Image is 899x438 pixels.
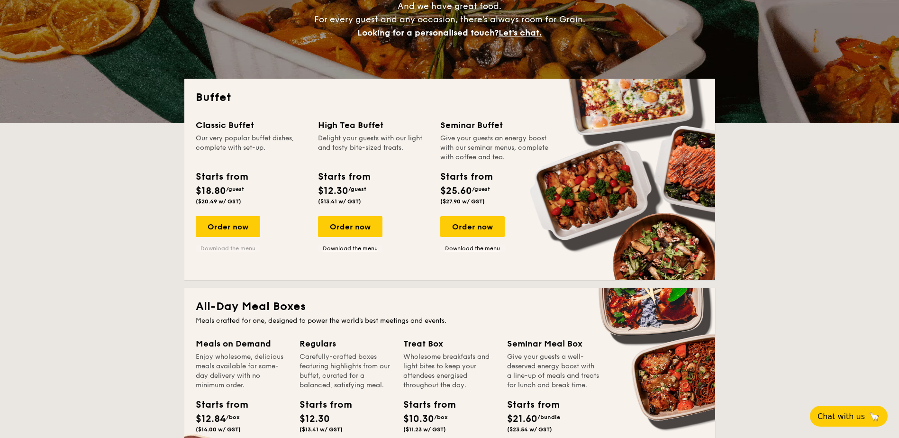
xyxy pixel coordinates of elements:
[318,134,429,162] div: Delight your guests with our light and tasty bite-sized treats.
[318,245,382,252] a: Download the menu
[318,216,382,237] div: Order now
[499,27,542,38] span: Let's chat.
[403,337,496,350] div: Treat Box
[300,413,330,425] span: $12.30
[403,398,446,412] div: Starts from
[817,412,865,421] span: Chat with us
[507,352,599,390] div: Give your guests a well-deserved energy boost with a line-up of meals and treats for lunch and br...
[348,186,366,192] span: /guest
[300,352,392,390] div: Carefully-crafted boxes featuring highlights from our buffet, curated for a balanced, satisfying ...
[440,216,505,237] div: Order now
[434,414,448,420] span: /box
[403,426,446,433] span: ($11.23 w/ GST)
[314,1,585,38] span: And we have great food. For every guest and any occasion, there’s always room for Grain.
[440,185,472,197] span: $25.60
[472,186,490,192] span: /guest
[226,186,244,192] span: /guest
[196,90,704,105] h2: Buffet
[300,337,392,350] div: Regulars
[196,170,247,184] div: Starts from
[196,216,260,237] div: Order now
[318,119,429,132] div: High Tea Buffet
[196,413,226,425] span: $12.84
[507,398,550,412] div: Starts from
[318,198,361,205] span: ($13.41 w/ GST)
[440,134,551,162] div: Give your guests an energy boost with our seminar menus, complete with coffee and tea.
[440,119,551,132] div: Seminar Buffet
[300,398,342,412] div: Starts from
[196,134,307,162] div: Our very popular buffet dishes, complete with set-up.
[196,316,704,326] div: Meals crafted for one, designed to power the world's best meetings and events.
[300,426,343,433] span: ($13.41 w/ GST)
[196,119,307,132] div: Classic Buffet
[196,426,241,433] span: ($14.00 w/ GST)
[810,406,888,427] button: Chat with us🦙
[196,352,288,390] div: Enjoy wholesome, delicious meals available for same-day delivery with no minimum order.
[440,170,492,184] div: Starts from
[357,27,499,38] span: Looking for a personalised touch?
[869,411,880,422] span: 🦙
[403,413,434,425] span: $10.30
[507,413,537,425] span: $21.60
[403,352,496,390] div: Wholesome breakfasts and light bites to keep your attendees energised throughout the day.
[440,198,485,205] span: ($27.90 w/ GST)
[318,170,370,184] div: Starts from
[196,198,241,205] span: ($20.49 w/ GST)
[537,414,560,420] span: /bundle
[196,185,226,197] span: $18.80
[196,398,238,412] div: Starts from
[196,337,288,350] div: Meals on Demand
[196,245,260,252] a: Download the menu
[226,414,240,420] span: /box
[507,337,599,350] div: Seminar Meal Box
[507,426,552,433] span: ($23.54 w/ GST)
[440,245,505,252] a: Download the menu
[318,185,348,197] span: $12.30
[196,299,704,314] h2: All-Day Meal Boxes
